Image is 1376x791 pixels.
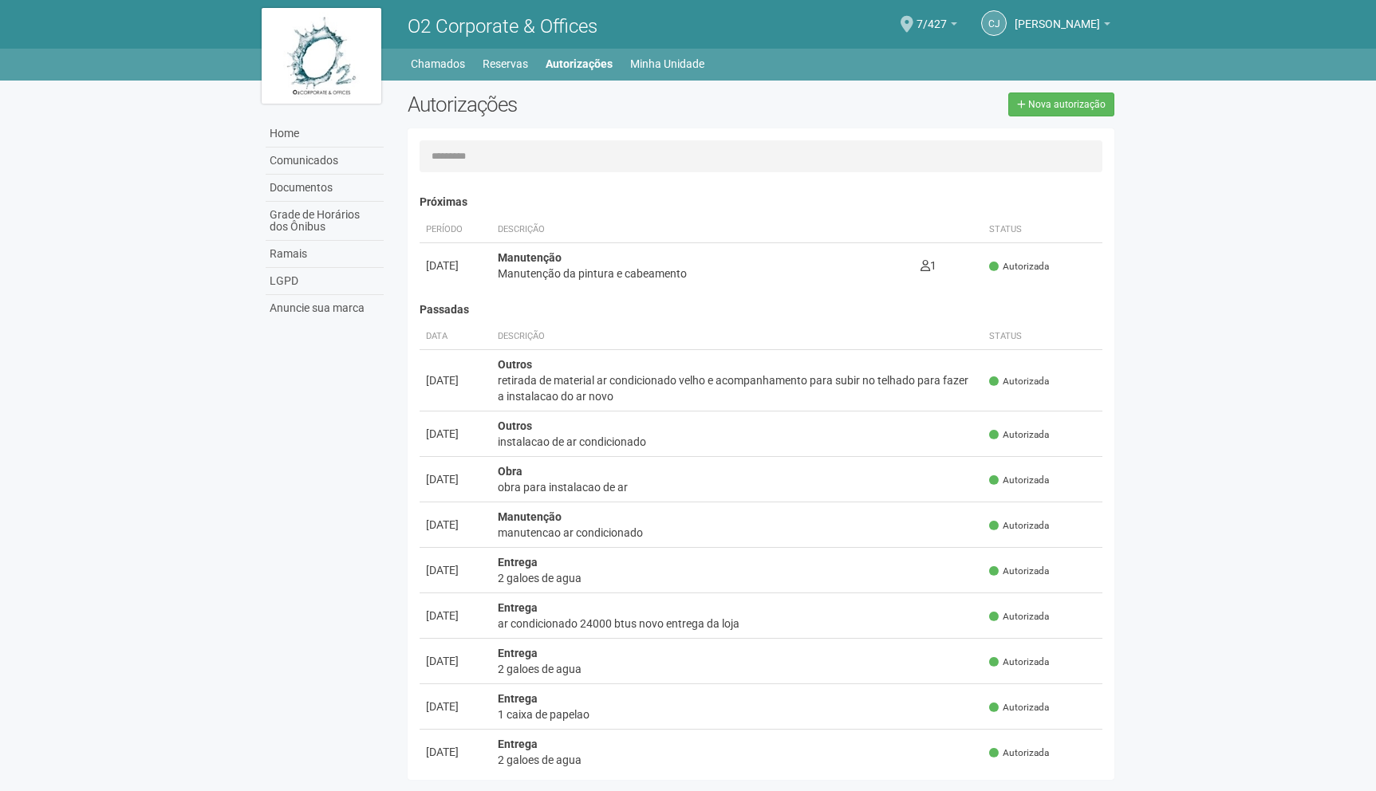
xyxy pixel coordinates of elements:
[426,562,485,578] div: [DATE]
[420,304,1103,316] h4: Passadas
[1028,99,1106,110] span: Nova autorização
[426,471,485,487] div: [DATE]
[426,372,485,388] div: [DATE]
[426,426,485,442] div: [DATE]
[498,661,977,677] div: 2 galoes de agua
[498,752,977,768] div: 2 galoes de agua
[989,610,1049,624] span: Autorizada
[498,251,562,264] strong: Manutenção
[426,258,485,274] div: [DATE]
[989,428,1049,442] span: Autorizada
[498,738,538,750] strong: Entrega
[491,217,915,243] th: Descrição
[983,217,1102,243] th: Status
[420,196,1103,208] h4: Próximas
[266,268,384,295] a: LGPD
[989,701,1049,714] span: Autorizada
[411,53,465,75] a: Chamados
[1015,20,1110,33] a: [PERSON_NAME]
[989,375,1049,388] span: Autorizada
[498,419,532,432] strong: Outros
[989,655,1049,669] span: Autorizada
[266,175,384,202] a: Documentos
[426,653,485,669] div: [DATE]
[266,120,384,148] a: Home
[498,266,909,281] div: Manutenção da pintura e cabeamento
[498,570,977,586] div: 2 galoes de agua
[426,744,485,760] div: [DATE]
[989,260,1049,274] span: Autorizada
[498,372,977,404] div: retirada de material ar condicionado velho e acompanhamento para subir no telhado para fazer a in...
[498,647,538,659] strong: Entrega
[266,148,384,175] a: Comunicados
[420,217,491,243] th: Período
[1008,92,1114,116] a: Nova autorização
[266,241,384,268] a: Ramais
[498,358,532,371] strong: Outros
[546,53,613,75] a: Autorizações
[630,53,704,75] a: Minha Unidade
[426,608,485,624] div: [DATE]
[498,692,538,705] strong: Entrega
[989,474,1049,487] span: Autorizada
[498,525,977,541] div: manutencao ar condicionado
[426,699,485,714] div: [DATE]
[266,295,384,321] a: Anuncie sua marca
[498,556,538,569] strong: Entrega
[426,517,485,533] div: [DATE]
[981,10,1007,36] a: CJ
[498,706,977,722] div: 1 caixa de papelao
[983,324,1102,350] th: Status
[989,746,1049,760] span: Autorizada
[483,53,528,75] a: Reservas
[498,616,977,632] div: ar condicionado 24000 btus novo entrega da loja
[498,601,538,614] strong: Entrega
[498,510,562,523] strong: Manutenção
[498,479,977,495] div: obra para instalacao de ar
[917,20,957,33] a: 7/427
[498,434,977,450] div: instalacao de ar condicionado
[262,8,381,104] img: logo.jpg
[1015,2,1100,30] span: CESAR JAHARA DE ALBUQUERQUE
[917,2,947,30] span: 7/427
[491,324,984,350] th: Descrição
[989,565,1049,578] span: Autorizada
[989,519,1049,533] span: Autorizada
[408,92,749,116] h2: Autorizações
[266,202,384,241] a: Grade de Horários dos Ônibus
[408,15,597,37] span: O2 Corporate & Offices
[921,259,936,272] span: 1
[498,465,522,478] strong: Obra
[420,324,491,350] th: Data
